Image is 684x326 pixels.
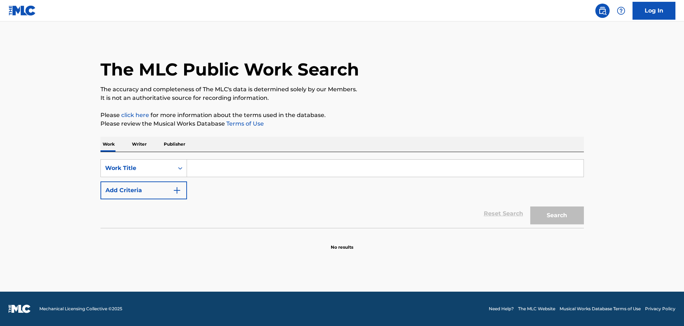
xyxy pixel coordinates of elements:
[9,305,31,313] img: logo
[9,5,36,16] img: MLC Logo
[39,306,122,312] span: Mechanical Licensing Collective © 2025
[645,306,675,312] a: Privacy Policy
[105,164,169,172] div: Work Title
[100,137,117,152] p: Work
[173,186,181,195] img: 9d2ae6d4665cec9f34b9.svg
[100,111,584,120] p: Please for more information about the terms used in the database.
[560,306,641,312] a: Musical Works Database Terms of Use
[595,4,610,18] a: Public Search
[121,112,149,118] a: click here
[100,181,187,199] button: Add Criteria
[633,2,675,20] a: Log In
[130,137,149,152] p: Writer
[100,59,359,80] h1: The MLC Public Work Search
[225,120,264,127] a: Terms of Use
[614,4,628,18] div: Help
[331,235,353,250] p: No results
[100,159,584,228] form: Search Form
[617,6,625,15] img: help
[100,85,584,94] p: The accuracy and completeness of The MLC's data is determined solely by our Members.
[100,120,584,128] p: Please review the Musical Works Database
[489,306,514,312] a: Need Help?
[598,6,607,15] img: search
[162,137,187,152] p: Publisher
[518,306,555,312] a: The MLC Website
[648,292,684,326] iframe: Chat Widget
[100,94,584,102] p: It is not an authoritative source for recording information.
